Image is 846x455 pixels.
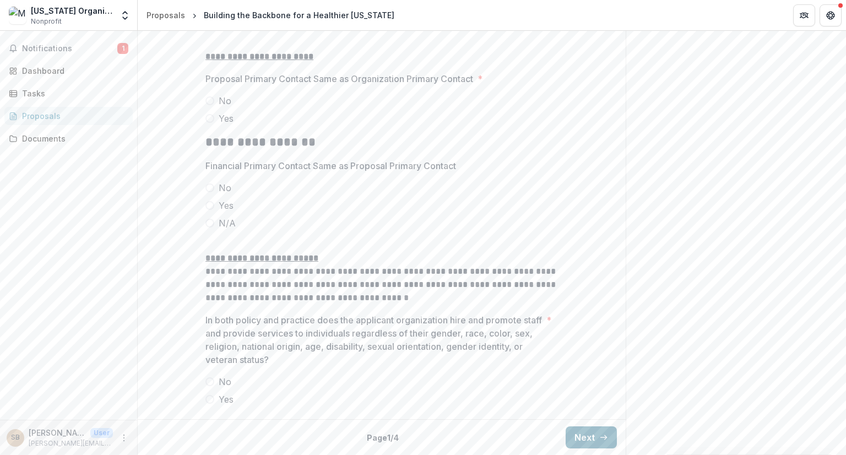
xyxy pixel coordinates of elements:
a: Proposals [4,107,133,125]
button: Get Help [820,4,842,26]
p: Proposal Primary Contact Same as Organization Primary Contact [205,72,473,85]
button: Partners [793,4,815,26]
nav: breadcrumb [142,7,399,23]
button: Next [566,426,617,448]
span: Notifications [22,44,117,53]
div: Tasks [22,88,124,99]
p: Financial Primary Contact Same as Proposal Primary Contact [205,159,456,172]
p: [PERSON_NAME][EMAIL_ADDRESS][DOMAIN_NAME] [29,438,113,448]
div: Proposals [147,9,185,21]
a: Proposals [142,7,189,23]
a: Documents [4,129,133,148]
p: [PERSON_NAME] [29,427,86,438]
div: Dashboard [22,65,124,77]
span: No [219,94,231,107]
span: 1 [117,43,128,54]
button: Open entity switcher [117,4,133,26]
span: Yes [219,199,234,212]
div: Building the Backbone for a Healthier [US_STATE] [204,9,394,21]
a: Tasks [4,84,133,102]
div: Shanalee Brooks [11,434,20,441]
div: [US_STATE] Organizing and Voter Engagement Collaborative [31,5,113,17]
span: Yes [219,112,234,125]
p: User [90,428,113,438]
button: More [117,431,131,445]
span: No [219,375,231,388]
div: Documents [22,133,124,144]
span: No [219,181,231,194]
button: Notifications1 [4,40,133,57]
img: Missouri Organizing and Voter Engagement Collaborative [9,7,26,24]
div: Proposals [22,110,124,122]
a: Dashboard [4,62,133,80]
p: Page 1 / 4 [367,432,399,443]
span: Yes [219,393,234,406]
p: In both policy and practice does the applicant organization hire and promote staff and provide se... [205,313,542,366]
span: N/A [219,216,236,230]
span: Nonprofit [31,17,62,26]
